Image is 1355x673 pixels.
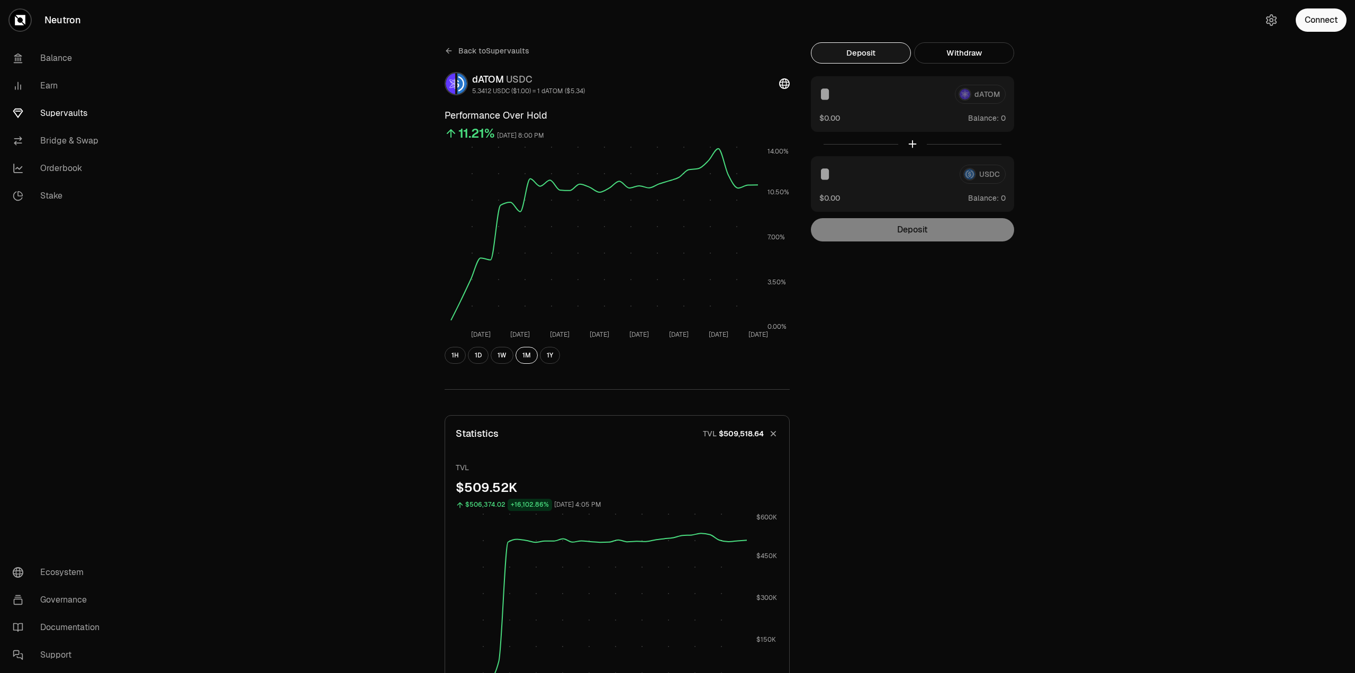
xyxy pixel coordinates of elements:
[472,72,585,87] div: dATOM
[4,44,114,72] a: Balance
[516,347,538,364] button: 1M
[510,330,530,339] tspan: [DATE]
[629,330,649,339] tspan: [DATE]
[756,552,777,560] tspan: $450K
[767,233,785,241] tspan: 7.00%
[819,192,840,203] button: $0.00
[1296,8,1347,32] button: Connect
[4,559,114,586] a: Ecosystem
[703,428,717,439] p: TVL
[506,73,532,85] span: USDC
[819,112,840,123] button: $0.00
[446,73,455,94] img: dATOM Logo
[445,108,790,123] h3: Performance Over Hold
[4,182,114,210] a: Stake
[4,586,114,614] a: Governance
[590,330,609,339] tspan: [DATE]
[914,42,1014,64] button: Withdraw
[669,330,689,339] tspan: [DATE]
[811,42,911,64] button: Deposit
[756,513,777,522] tspan: $600K
[471,330,491,339] tspan: [DATE]
[4,641,114,669] a: Support
[767,147,789,156] tspan: 14.00%
[709,330,728,339] tspan: [DATE]
[968,193,999,203] span: Balance:
[457,73,467,94] img: USDC Logo
[456,426,499,441] p: Statistics
[719,428,764,439] span: $509,518.64
[491,347,513,364] button: 1W
[456,479,779,496] div: $509.52K
[472,87,585,95] div: 5.3412 USDC ($1.00) = 1 dATOM ($5.34)
[445,42,529,59] a: Back toSupervaults
[458,125,495,142] div: 11.21%
[497,130,544,142] div: [DATE] 8:00 PM
[4,100,114,127] a: Supervaults
[465,499,505,511] div: $506,374.02
[550,330,570,339] tspan: [DATE]
[767,278,786,286] tspan: 3.50%
[767,322,787,331] tspan: 0.00%
[540,347,560,364] button: 1Y
[756,635,776,644] tspan: $150K
[4,127,114,155] a: Bridge & Swap
[554,499,601,511] div: [DATE] 4:05 PM
[968,113,999,123] span: Balance:
[456,462,779,473] p: TVL
[767,188,789,196] tspan: 10.50%
[508,499,552,511] div: +16,102.86%
[445,347,466,364] button: 1H
[4,614,114,641] a: Documentation
[458,46,529,56] span: Back to Supervaults
[445,416,789,452] button: StatisticsTVL$509,518.64
[4,72,114,100] a: Earn
[4,155,114,182] a: Orderbook
[468,347,489,364] button: 1D
[748,330,768,339] tspan: [DATE]
[756,594,777,602] tspan: $300K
